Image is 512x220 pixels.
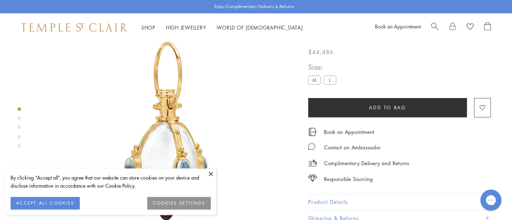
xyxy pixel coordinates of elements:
[467,22,474,33] a: View Wishlist
[308,98,467,117] button: Add to bag
[141,23,303,32] nav: Main navigation
[147,197,211,209] button: COOKIES SETTINGS
[308,61,339,73] span: Size:
[324,128,374,136] a: Book an Appointment
[308,47,333,57] span: $44,486
[324,143,381,152] div: Contact an Ambassador
[369,104,406,111] span: Add to bag
[324,174,373,183] div: Responsible Sourcing
[217,24,303,31] a: World of [DEMOGRAPHIC_DATA]World of [DEMOGRAPHIC_DATA]
[141,24,155,31] a: ShopShop
[308,128,317,136] img: icon_appointment.svg
[308,143,315,150] img: MessageIcon-01_2.svg
[477,187,505,213] iframe: Gorgias live chat messenger
[375,23,421,30] a: Book an Appointment
[308,76,321,84] label: M
[308,174,317,181] img: icon_sourcing.svg
[308,158,317,167] img: icon_delivery.svg
[324,76,336,84] label: L
[484,22,491,33] a: Open Shopping Bag
[18,105,21,153] div: Product gallery navigation
[308,194,491,210] button: Product Details
[431,22,439,33] a: Search
[166,24,206,31] a: High JewelleryHigh Jewellery
[11,197,80,209] button: ACCEPT ALL COOKIES
[214,3,294,10] p: Enjoy Complimentary Delivery & Returns
[21,23,127,32] img: Temple St. Clair
[11,174,211,190] div: By clicking “Accept all”, you agree that our website can store cookies on your device and disclos...
[324,158,409,167] p: Complimentary Delivery and Returns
